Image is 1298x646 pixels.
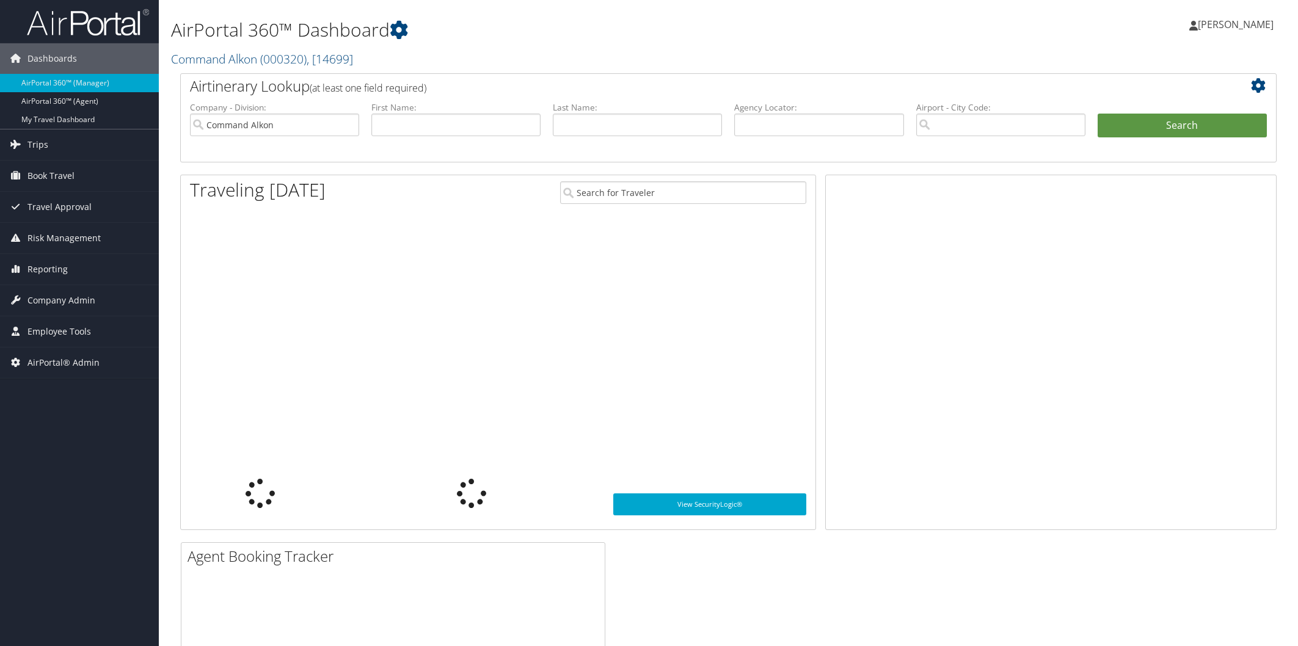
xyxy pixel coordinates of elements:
span: [PERSON_NAME] [1198,18,1274,31]
span: AirPortal® Admin [27,347,100,378]
label: Company - Division: [190,101,359,114]
span: Company Admin [27,285,95,316]
h1: AirPortal 360™ Dashboard [171,17,914,43]
span: Risk Management [27,223,101,253]
span: Reporting [27,254,68,285]
label: First Name: [371,101,541,114]
h1: Traveling [DATE] [190,177,326,203]
input: Search for Traveler [560,181,806,204]
label: Agency Locator: [734,101,903,114]
span: , [ 14699 ] [307,51,353,67]
label: Airport - City Code: [916,101,1085,114]
label: Last Name: [553,101,722,114]
h2: Agent Booking Tracker [188,546,605,567]
a: [PERSON_NAME] [1189,6,1286,43]
a: Command Alkon [171,51,353,67]
span: (at least one field required) [310,81,426,95]
button: Search [1098,114,1267,138]
img: airportal-logo.png [27,8,149,37]
span: Book Travel [27,161,75,191]
h2: Airtinerary Lookup [190,76,1176,96]
span: Dashboards [27,43,77,74]
a: View SecurityLogic® [613,493,806,515]
span: ( 000320 ) [260,51,307,67]
span: Travel Approval [27,192,92,222]
span: Employee Tools [27,316,91,347]
span: Trips [27,129,48,160]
